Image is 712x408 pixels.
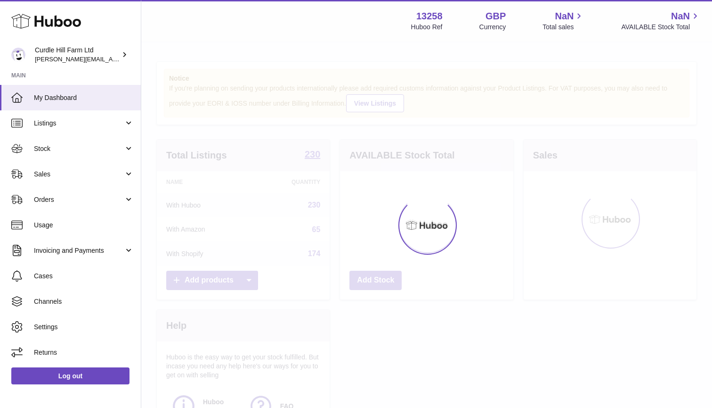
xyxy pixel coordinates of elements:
span: NaN [555,10,574,23]
span: Stock [34,144,124,153]
span: Channels [34,297,134,306]
span: Returns [34,348,134,357]
a: NaN Total sales [542,10,584,32]
strong: GBP [485,10,506,23]
span: Listings [34,119,124,128]
span: Sales [34,170,124,179]
span: Cases [34,272,134,281]
span: NaN [671,10,690,23]
span: Usage [34,221,134,230]
span: Invoicing and Payments [34,246,124,255]
span: Total sales [542,23,584,32]
span: Orders [34,195,124,204]
div: Huboo Ref [411,23,443,32]
strong: 13258 [416,10,443,23]
div: Currency [479,23,506,32]
a: NaN AVAILABLE Stock Total [621,10,701,32]
span: My Dashboard [34,93,134,102]
img: miranda@diddlysquatfarmshop.com [11,48,25,62]
span: Settings [34,323,134,332]
span: [PERSON_NAME][EMAIL_ADDRESS][DOMAIN_NAME] [35,55,189,63]
span: AVAILABLE Stock Total [621,23,701,32]
a: Log out [11,367,129,384]
div: Curdle Hill Farm Ltd [35,46,120,64]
